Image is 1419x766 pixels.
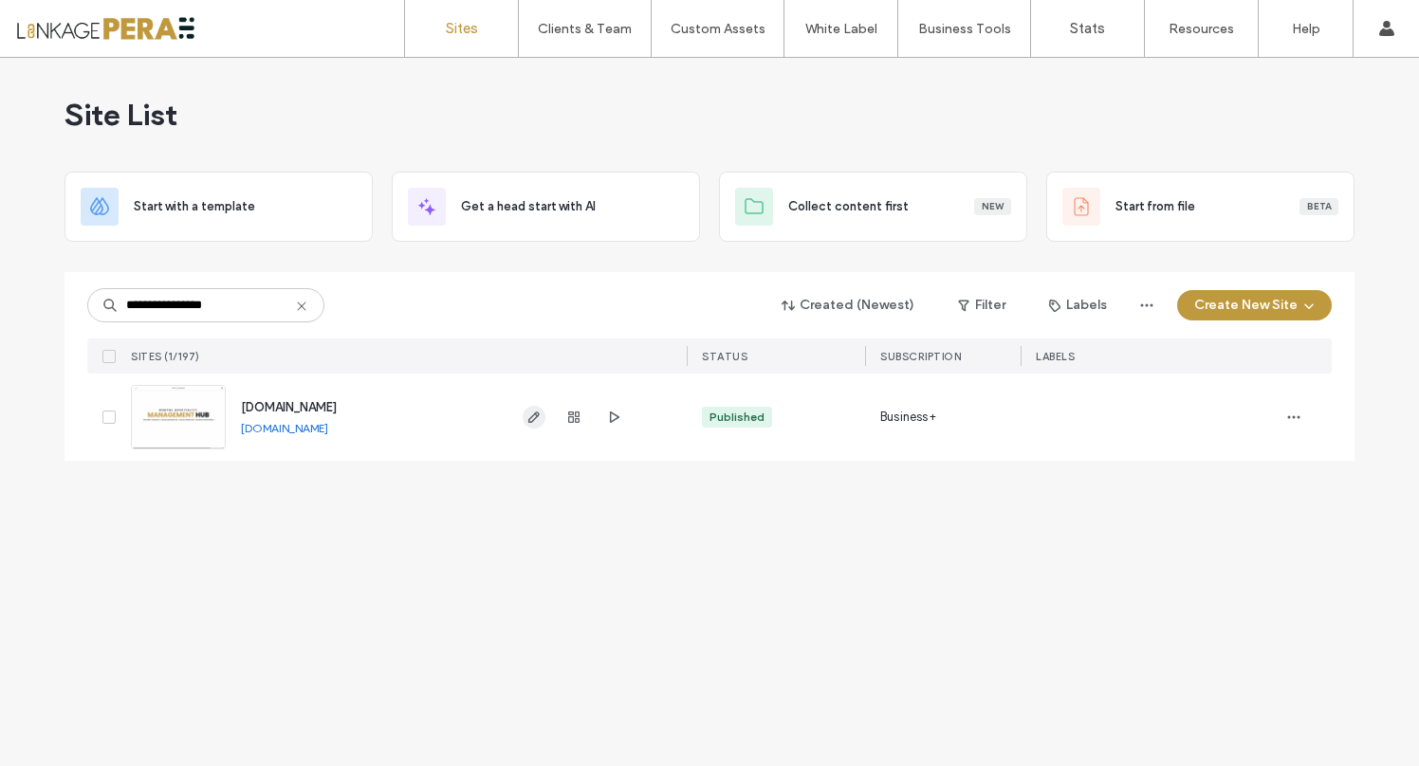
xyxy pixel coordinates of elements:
div: Start with a template [64,172,373,242]
label: Business Tools [918,21,1011,37]
div: Start from fileBeta [1046,172,1354,242]
label: Custom Assets [671,21,765,37]
div: Get a head start with AI [392,172,700,242]
label: White Label [805,21,877,37]
span: Get a head start with AI [461,197,596,216]
span: Site List [64,96,177,134]
label: Stats [1070,20,1105,37]
span: Subscription [880,350,961,363]
span: LABELS [1036,350,1075,363]
button: Filter [939,290,1024,320]
span: SITES (1/197) [131,350,200,363]
label: Help [1292,21,1320,37]
label: Resources [1169,21,1234,37]
span: Collect content first [788,197,909,216]
div: Collect content firstNew [719,172,1027,242]
button: Labels [1032,290,1124,320]
div: Published [709,409,765,426]
div: Beta [1299,198,1338,215]
span: STATUS [702,350,747,363]
span: Start with a template [134,197,255,216]
span: Business+ [880,408,936,427]
a: [DOMAIN_NAME] [241,400,337,414]
button: Created (Newest) [765,290,931,320]
label: Sites [446,20,478,37]
span: Help [44,13,83,30]
div: New [974,198,1011,215]
span: Start from file [1115,197,1195,216]
a: [DOMAIN_NAME] [241,421,328,435]
button: Create New Site [1177,290,1332,320]
label: Clients & Team [538,21,632,37]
